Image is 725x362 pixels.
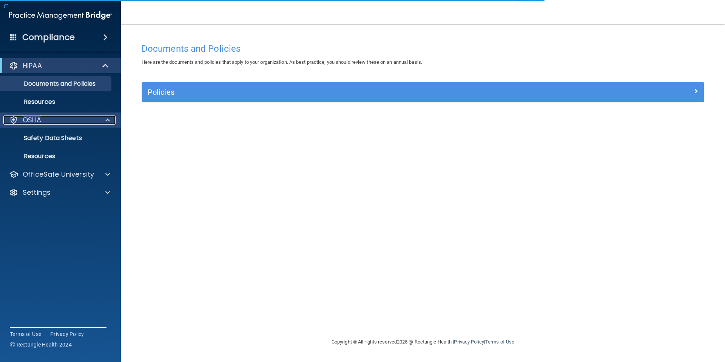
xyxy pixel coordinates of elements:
a: Settings [9,188,110,197]
h5: Policies [148,88,558,96]
a: Terms of Use [10,330,41,338]
a: OfficeSafe University [9,170,110,179]
p: Settings [23,188,51,197]
h4: Documents and Policies [142,44,704,54]
span: Ⓒ Rectangle Health 2024 [10,341,72,348]
p: HIPAA [23,61,42,70]
h4: Compliance [22,32,75,43]
a: Policies [148,86,698,98]
p: OfficeSafe University [23,170,94,179]
div: Copyright © All rights reserved 2025 @ Rectangle Health | | [285,330,561,354]
a: Terms of Use [485,339,514,345]
a: Privacy Policy [50,330,84,338]
p: Resources [5,153,108,160]
p: Documents and Policies [5,80,108,88]
span: Here are the documents and policies that apply to your organization. As best practice, you should... [142,59,422,65]
a: OSHA [9,116,110,125]
a: HIPAA [9,61,110,70]
p: Safety Data Sheets [5,134,108,142]
p: Resources [5,98,108,106]
p: OSHA [23,116,42,125]
img: PMB logo [9,8,112,23]
a: Privacy Policy [454,339,484,345]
